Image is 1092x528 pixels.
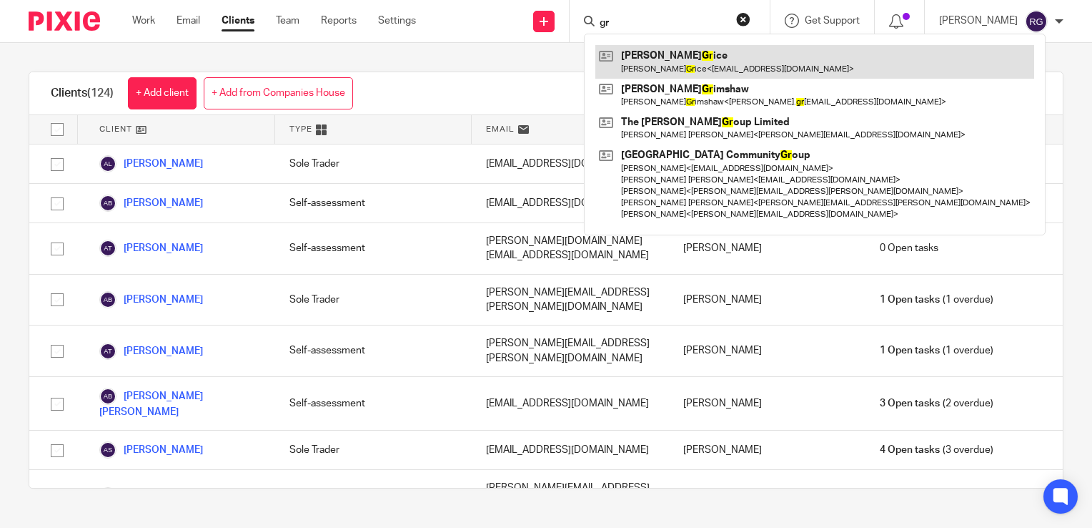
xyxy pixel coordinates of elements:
[275,223,472,274] div: Self-assessment
[880,343,993,358] span: (1 overdue)
[99,388,116,405] img: svg%3E
[880,443,940,457] span: 4 Open tasks
[1025,10,1048,33] img: svg%3E
[275,145,472,183] div: Sole Trader
[99,155,116,172] img: svg%3E
[275,326,472,376] div: Self-assessment
[378,14,416,28] a: Settings
[99,487,116,504] img: svg%3E
[669,431,866,469] div: [PERSON_NAME]
[99,123,132,135] span: Client
[275,275,472,326] div: Sole Trader
[99,291,116,308] img: svg%3E
[805,16,860,26] span: Get Support
[669,470,866,521] div: [PERSON_NAME]
[99,487,203,504] a: [PERSON_NAME]
[880,293,940,307] span: 1 Open tasks
[99,388,261,419] a: [PERSON_NAME] [PERSON_NAME]
[99,343,116,360] img: svg%3E
[177,14,200,28] a: Email
[472,184,669,223] div: [EMAIL_ADDRESS][DOMAIN_NAME]
[880,241,938,255] span: 0 Open tasks
[276,14,299,28] a: Team
[99,195,203,212] a: [PERSON_NAME]
[275,184,472,223] div: Self-assessment
[44,116,71,143] input: Select all
[132,14,155,28] a: Work
[99,195,116,212] img: svg%3E
[99,155,203,172] a: [PERSON_NAME]
[99,343,203,360] a: [PERSON_NAME]
[128,77,197,109] a: + Add client
[99,441,203,459] a: [PERSON_NAME]
[472,377,669,430] div: [EMAIL_ADDRESS][DOMAIN_NAME]
[289,123,312,135] span: Type
[472,275,669,326] div: [PERSON_NAME][EMAIL_ADDRESS][PERSON_NAME][DOMAIN_NAME]
[321,14,357,28] a: Reports
[669,326,866,376] div: [PERSON_NAME]
[669,377,866,430] div: [PERSON_NAME]
[880,396,940,411] span: 3 Open tasks
[939,14,1018,28] p: [PERSON_NAME]
[669,223,866,274] div: [PERSON_NAME]
[486,123,515,135] span: Email
[87,87,114,99] span: (124)
[275,431,472,469] div: Sole Trader
[472,145,669,183] div: [EMAIL_ADDRESS][DOMAIN_NAME]
[880,443,993,457] span: (3 overdue)
[880,396,993,411] span: (2 overdue)
[204,77,353,109] a: + Add from Companies House
[472,326,669,376] div: [PERSON_NAME][EMAIL_ADDRESS][PERSON_NAME][DOMAIN_NAME]
[880,343,940,358] span: 1 Open tasks
[51,86,114,101] h1: Clients
[99,291,203,308] a: [PERSON_NAME]
[472,431,669,469] div: [EMAIL_ADDRESS][DOMAIN_NAME]
[275,377,472,430] div: Self-assessment
[736,12,750,26] button: Clear
[880,293,993,307] span: (1 overdue)
[99,240,116,257] img: svg%3E
[275,470,472,521] div: Sole Trader
[669,275,866,326] div: [PERSON_NAME]
[99,441,116,459] img: svg%3E
[472,470,669,521] div: [PERSON_NAME][EMAIL_ADDRESS][DOMAIN_NAME]
[222,14,254,28] a: Clients
[598,17,727,30] input: Search
[472,223,669,274] div: [PERSON_NAME][DOMAIN_NAME][EMAIL_ADDRESS][DOMAIN_NAME]
[29,11,100,31] img: Pixie
[99,240,203,257] a: [PERSON_NAME]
